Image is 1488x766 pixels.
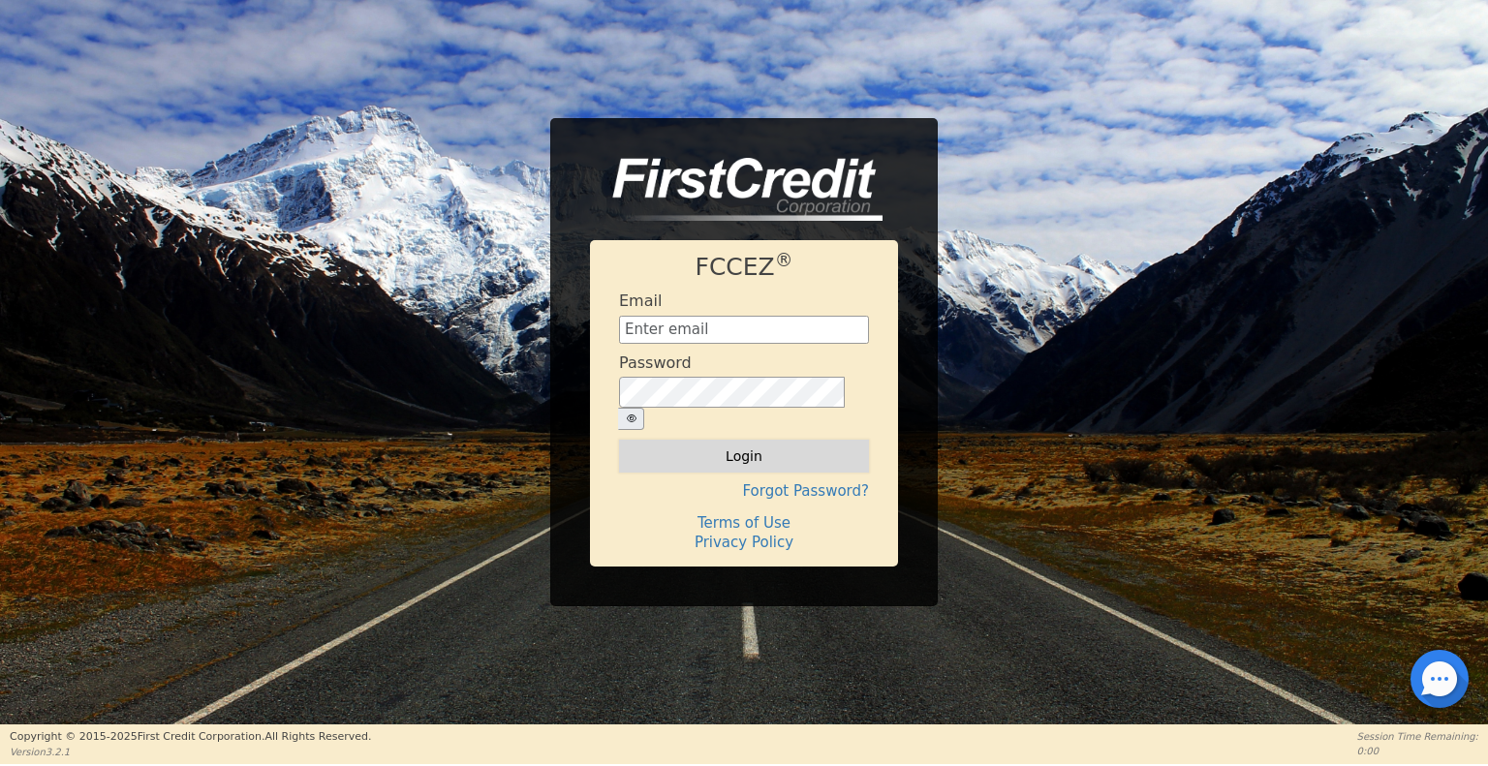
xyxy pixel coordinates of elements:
[619,316,869,345] input: Enter email
[619,253,869,282] h1: FCCEZ
[619,534,869,551] h4: Privacy Policy
[619,482,869,500] h4: Forgot Password?
[1357,744,1478,758] p: 0:00
[619,377,845,408] input: password
[775,250,793,270] sup: ®
[619,514,869,532] h4: Terms of Use
[1357,729,1478,744] p: Session Time Remaining:
[619,440,869,473] button: Login
[264,730,371,743] span: All Rights Reserved.
[590,158,883,222] img: logo-CMu_cnol.png
[619,353,692,372] h4: Password
[10,745,371,759] p: Version 3.2.1
[10,729,371,746] p: Copyright © 2015- 2025 First Credit Corporation.
[619,291,662,310] h4: Email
